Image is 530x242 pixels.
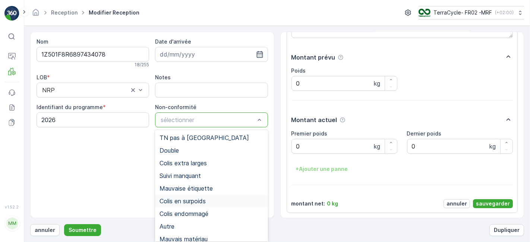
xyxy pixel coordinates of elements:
span: Double [160,147,179,154]
button: Dupliquer [489,224,524,236]
label: Nom [37,38,48,45]
button: annuler [30,224,60,236]
div: Aide Icône d'info-bulle [340,117,346,123]
a: Page d'accueil [32,11,40,17]
p: annuler [447,200,467,207]
span: Autre [160,223,174,230]
button: Soumettre [64,224,101,236]
p: Soumettre [69,226,97,234]
p: + Ajouter une panne [296,165,348,173]
span: TN pas à [GEOGRAPHIC_DATA] [160,134,249,141]
span: v 1.52.2 [4,205,19,209]
p: kg [374,142,380,151]
p: Dupliquer [494,226,520,234]
label: LOB [37,74,47,80]
p: sélectionner [161,115,255,124]
button: sauvegarder [473,199,513,208]
p: kg [374,79,380,88]
p: ( +02:00 ) [495,10,514,16]
p: sauvegarder [476,200,510,207]
p: Montant prévu [291,53,335,62]
p: annuler [35,226,55,234]
span: Suivi manquant [160,172,201,179]
label: Identifiant du programme [37,104,103,110]
label: Premier poids [291,130,328,137]
input: dd/mm/yyyy [155,47,268,62]
button: annuler [444,199,470,208]
label: Notes [155,74,171,80]
p: TerraCycle- FR02 -MRF [433,9,492,16]
button: MM [4,211,19,236]
button: +Ajouter une panne [291,163,353,175]
span: Colis extra larges [160,160,207,166]
p: kg [489,142,496,151]
a: Reception [51,9,78,16]
span: Mauvaise étiquette [160,185,213,192]
img: logo [4,6,19,21]
label: Dernier poids [407,130,442,137]
span: Colis en surpoids [160,198,206,204]
div: MM [6,217,18,229]
span: Colis endommagé [160,210,208,217]
img: terracycle.png [419,9,430,17]
label: Non-conformité [155,104,196,110]
p: 0 kg [327,200,338,207]
span: Modifier Reception [87,9,141,16]
p: montant net : [291,200,325,207]
label: Date d'arrivée [155,38,191,45]
button: TerraCycle- FR02 -MRF(+02:00) [419,6,524,19]
div: Aide Icône d'info-bulle [338,54,344,60]
p: Montant actuel [291,115,337,124]
p: 18 / 255 [135,62,149,68]
label: Poids [291,67,306,74]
